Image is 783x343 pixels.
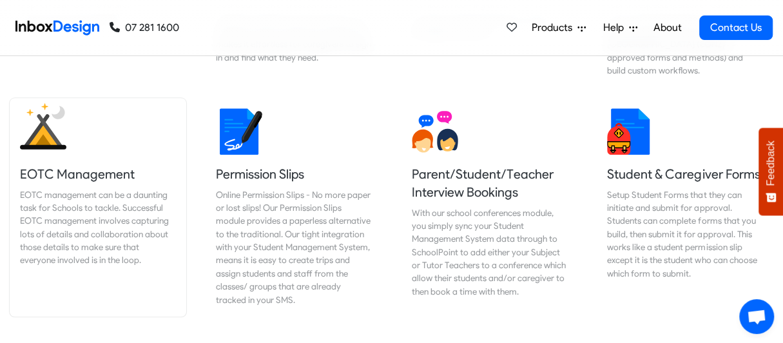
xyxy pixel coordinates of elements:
[412,108,458,155] img: 2022_01_13_icon_conversation.svg
[20,165,176,183] h5: EOTC Management
[401,98,578,317] a: Parent/Student/Teacher Interview Bookings With our school conferences module, you simply sync you...
[216,165,372,183] h5: Permission Slips
[412,206,568,299] div: With our school conferences module, you simply sync your Student Management System data through t...
[765,141,777,186] span: Feedback
[607,108,653,155] img: 2022_01_13_icon_student_form.svg
[216,108,262,155] img: 2022_01_18_icon_signature.svg
[10,98,186,317] a: EOTC Management EOTC management can be a daunting task for Schools to tackle. Successful EOTC man...
[650,15,685,41] a: About
[527,15,591,41] a: Products
[607,188,763,280] div: Setup Student Forms that they can initiate and submit for approval. Students can complete forms t...
[20,103,66,150] img: 2022_01_25_icon_eonz.svg
[607,165,763,183] h5: Student & Caregiver Forms
[206,98,382,317] a: Permission Slips Online Permission Slips - No more paper or lost slips! ​Our Permission Slips mod...
[603,20,629,35] span: Help
[759,128,783,215] button: Feedback - Show survey
[739,299,774,334] div: Open chat
[20,188,176,267] div: EOTC management can be a daunting task for Schools to tackle. Successful EOTC management involves...
[597,98,773,317] a: Student & Caregiver Forms Setup Student Forms that they can initiate and submit for approval. Stu...
[110,20,179,35] a: 07 281 1600
[412,165,568,201] h5: Parent/Student/Teacher Interview Bookings
[598,15,643,41] a: Help
[216,188,372,307] div: Online Permission Slips - No more paper or lost slips! ​Our Permission Slips module provides a pa...
[699,15,773,40] a: Contact Us
[532,20,577,35] span: Products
